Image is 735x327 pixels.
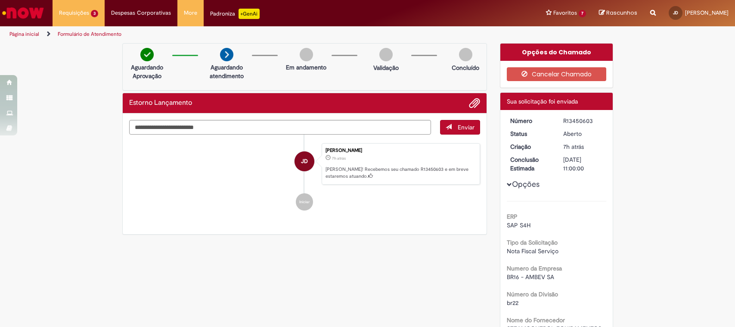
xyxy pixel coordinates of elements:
[326,148,475,153] div: [PERSON_NAME]
[184,9,197,17] span: More
[300,48,313,61] img: img-circle-grey.png
[301,151,308,172] span: JD
[469,97,480,109] button: Adicionar anexos
[553,9,577,17] span: Favoritos
[111,9,171,17] span: Despesas Corporativas
[507,247,558,255] span: Nota Fiscal Serviço
[440,120,480,135] button: Enviar
[507,299,518,307] span: br22
[126,63,168,80] p: Aguardando Aprovação
[685,9,729,16] span: [PERSON_NAME]
[332,156,346,161] time: 27/08/2025 07:21:26
[239,9,260,19] p: +GenAi
[140,48,154,61] img: check-circle-green.png
[507,67,606,81] button: Cancelar Chamado
[459,48,472,61] img: img-circle-grey.png
[507,316,565,324] b: Nome do Fornecedor
[129,99,192,107] h2: Estorno Lançamento Histórico de tíquete
[129,143,481,185] li: Julia Dutra
[563,143,584,151] time: 27/08/2025 07:21:26
[129,120,431,135] textarea: Digite sua mensagem aqui...
[206,63,248,80] p: Aguardando atendimento
[507,273,554,281] span: BR16 - AMBEV SA
[500,44,613,61] div: Opções do Chamado
[504,129,557,138] dt: Status
[507,239,558,246] b: Tipo da Solicitação
[563,116,603,125] div: R13450603
[579,10,586,17] span: 7
[606,9,637,17] span: Rascunhos
[507,97,578,105] span: Sua solicitação foi enviada
[507,290,558,298] b: Número da Divisão
[563,142,603,151] div: 27/08/2025 07:21:26
[91,10,98,17] span: 3
[326,166,475,179] p: [PERSON_NAME]! Recebemos seu chamado R13450603 e em breve estaremos atuando.
[563,155,603,173] div: [DATE] 11:00:00
[673,10,678,16] span: JD
[58,31,121,38] a: Formulário de Atendimento
[379,48,393,61] img: img-circle-grey.png
[507,221,530,229] span: SAP S4H
[6,26,484,42] ul: Trilhas de página
[373,63,399,72] p: Validação
[504,142,557,151] dt: Criação
[504,155,557,173] dt: Conclusão Estimada
[563,129,603,138] div: Aberto
[1,4,45,22] img: ServiceNow
[504,116,557,125] dt: Número
[452,63,479,72] p: Concluído
[332,156,346,161] span: 7h atrás
[507,264,562,272] b: Numero da Empresa
[59,9,89,17] span: Requisições
[9,31,39,38] a: Página inicial
[563,143,584,151] span: 7h atrás
[507,213,518,220] b: ERP
[458,123,474,131] span: Enviar
[220,48,233,61] img: arrow-next.png
[129,135,481,219] ul: Histórico de tíquete
[295,151,314,171] div: Julia Dutra
[210,9,260,19] div: Padroniza
[286,63,326,72] p: Em andamento
[599,9,637,17] a: Rascunhos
